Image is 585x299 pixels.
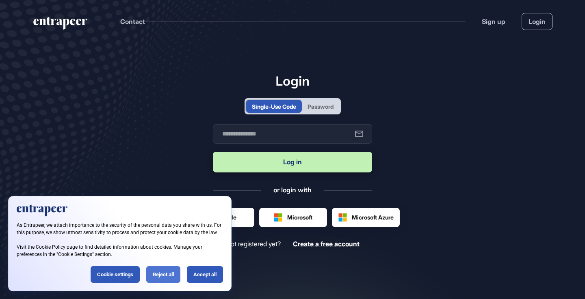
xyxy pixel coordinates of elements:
a: Create a free account [293,240,360,248]
a: Login [522,13,552,30]
span: Create a free account [293,240,360,248]
div: or login with [273,185,312,194]
h1: Login [213,73,372,88]
span: Not registered yet? [226,240,281,248]
a: Sign up [482,17,505,26]
button: Contact [120,16,145,27]
div: Password [308,102,334,111]
div: Single-Use Code [252,102,296,111]
button: Log in [213,152,372,172]
a: entrapeer-logo [32,17,88,32]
